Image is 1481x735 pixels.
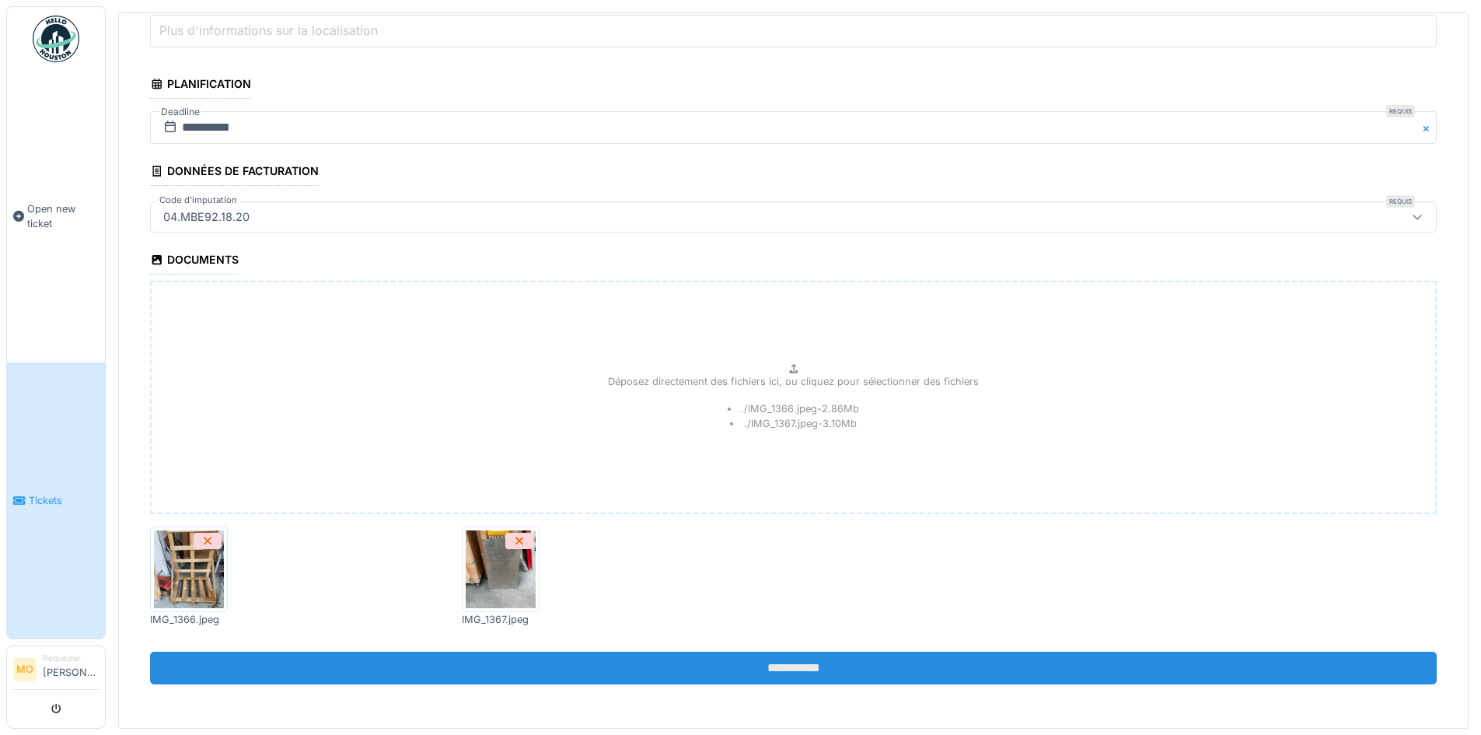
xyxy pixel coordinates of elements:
[156,21,381,40] label: Plus d'informations sur la localisation
[27,201,99,231] span: Open new ticket
[43,653,99,664] div: Requester
[730,416,857,431] li: ./IMG_1367.jpeg - 3.10 Mb
[728,401,860,416] li: ./IMG_1366.jpeg - 2.86 Mb
[150,72,251,99] div: Planification
[466,530,536,608] img: u4ejwmnyyq1pr8j9xtfuctibxtnd
[150,612,228,627] div: IMG_1366.jpeg
[150,159,319,186] div: Données de facturation
[1420,111,1437,144] button: Close
[159,103,201,121] label: Deadline
[154,530,224,608] img: bsm2j6jdnv3l552jhwbasefpkwur
[43,653,99,686] li: [PERSON_NAME]
[1386,195,1415,208] div: Requis
[150,248,239,275] div: Documents
[462,612,540,627] div: IMG_1367.jpeg
[7,362,105,639] a: Tickets
[13,658,37,681] li: MO
[7,71,105,362] a: Open new ticket
[157,208,256,226] div: 04.MBE92.18.20
[608,374,979,389] p: Déposez directement des fichiers ici, ou cliquez pour sélectionner des fichiers
[1386,105,1415,117] div: Requis
[156,194,240,207] label: Code d'imputation
[33,16,79,62] img: Badge_color-CXgf-gQk.svg
[13,653,99,690] a: MO Requester[PERSON_NAME]
[29,493,99,508] span: Tickets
